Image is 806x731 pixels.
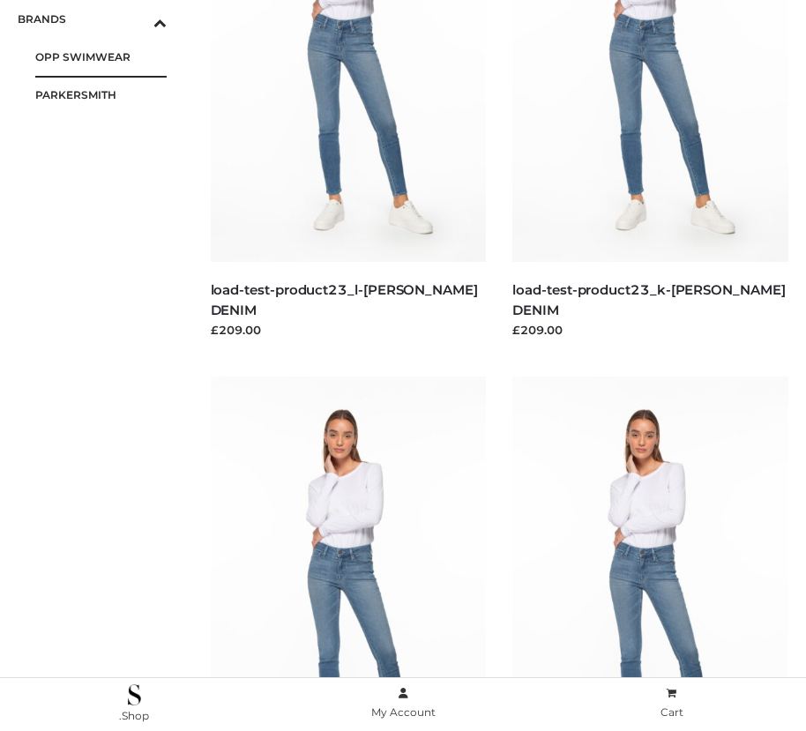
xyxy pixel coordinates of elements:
[211,281,478,318] a: load-test-product23_l-[PERSON_NAME] DENIM
[35,38,167,76] a: OPP SWIMWEAR
[269,683,538,723] a: My Account
[512,281,785,318] a: load-test-product23_k-[PERSON_NAME] DENIM
[18,9,167,29] span: BRANDS
[512,321,788,339] div: £209.00
[371,705,436,719] span: My Account
[35,85,167,105] span: PARKERSMITH
[211,321,487,339] div: £209.00
[128,684,141,705] img: .Shop
[537,683,806,723] a: Cart
[660,705,683,719] span: Cart
[119,709,149,722] span: .Shop
[35,47,167,67] span: OPP SWIMWEAR
[35,76,167,114] a: PARKERSMITH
